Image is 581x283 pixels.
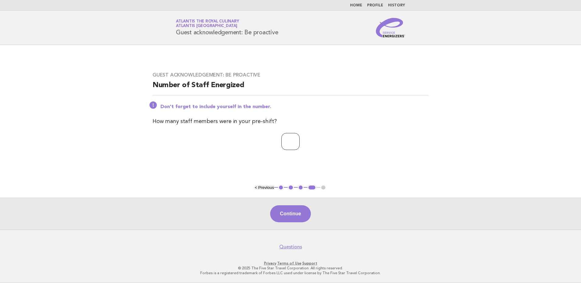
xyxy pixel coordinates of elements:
button: Continue [270,205,311,222]
a: Privacy [264,261,276,265]
h3: Guest acknowledgement: Be proactive [153,72,428,78]
a: Home [350,4,362,7]
a: History [388,4,405,7]
img: Service Energizers [376,18,405,37]
a: Atlantis the Royal CulinaryAtlantis [GEOGRAPHIC_DATA] [176,19,239,28]
p: Forbes is a registered trademark of Forbes LLC used under license by The Five Star Travel Corpora... [105,271,476,275]
button: 2 [288,185,294,191]
button: < Previous [255,185,274,190]
h1: Guest acknowledgement: Be proactive [176,20,278,36]
h2: Number of Staff Energized [153,80,428,95]
p: Don't forget to include yourself in the number. [160,104,428,110]
a: Profile [367,4,383,7]
a: Terms of Use [277,261,301,265]
p: · · [105,261,476,266]
p: How many staff members were in your pre-shift? [153,117,428,126]
button: 4 [308,185,316,191]
button: 1 [278,185,284,191]
a: Questions [279,244,302,250]
span: Atlantis [GEOGRAPHIC_DATA] [176,24,237,28]
a: Support [302,261,317,265]
p: © 2025 The Five Star Travel Corporation. All rights reserved. [105,266,476,271]
button: 3 [298,185,304,191]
